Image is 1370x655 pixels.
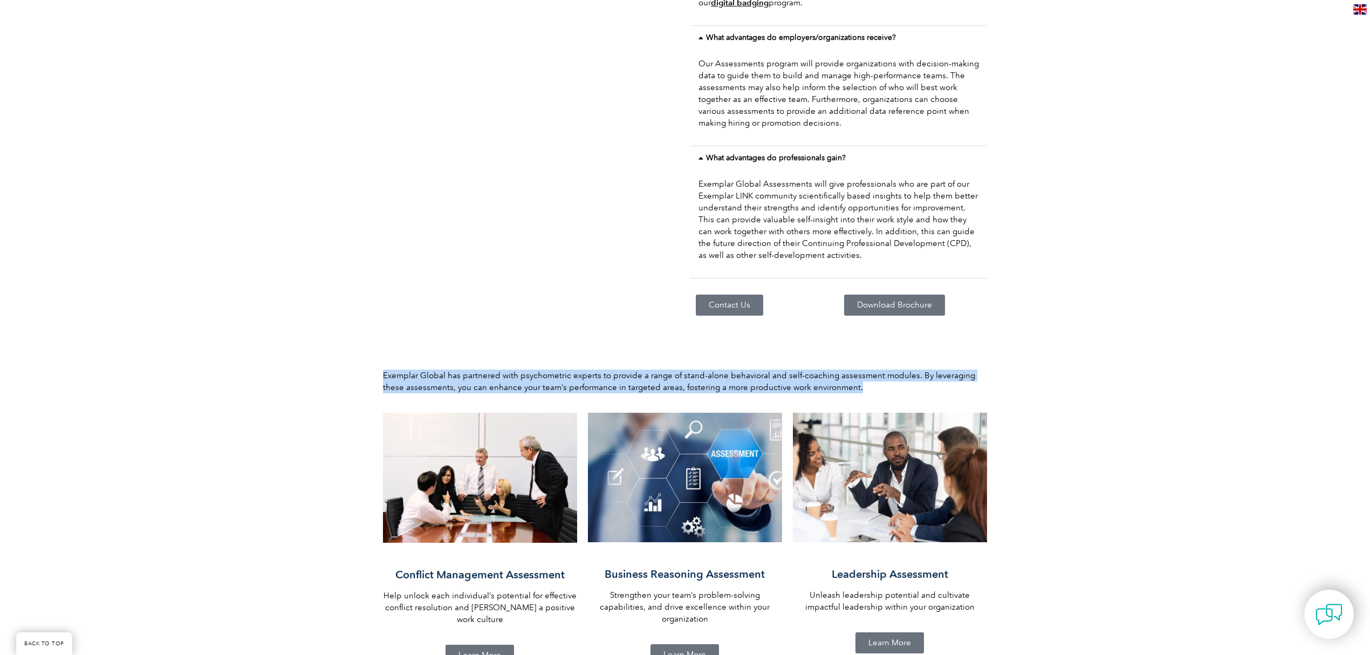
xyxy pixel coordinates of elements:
p: Exemplar Global Assessments will give professionals who are part of our Exemplar LINK community s... [698,178,979,261]
img: conflict [383,413,577,543]
a: What advantages do professionals gain? [706,153,846,162]
a: Contact Us [696,295,763,316]
a: Learn More [855,632,924,653]
p: Unleash leadership potential and cultivate impactful leadership within your organization [793,589,987,613]
h3: Conflict Management Assessment [383,568,577,582]
p: Strengthen your team’s problem-solving capabilities, and drive excellence within your organization [588,589,782,625]
p: Our Assessments program will provide organizations with decision-making data to guide them to bui... [698,58,979,129]
img: leadership [793,413,987,542]
div: What advantages do professionals gain? [690,146,987,170]
a: What advantages do employers/organizations receive? [706,33,896,42]
img: en [1353,4,1367,15]
div: What advantages do employers/organizations receive? [690,26,987,50]
div: What advantages do employers/organizations receive? [690,50,987,146]
h3: Business Reasoning Assessment [588,568,782,581]
a: BACK TO TOP [16,632,72,655]
span: Contact Us [709,301,750,309]
h3: Leadership Assessment [793,568,987,581]
span: Learn More [868,639,911,647]
a: Download Brochure [844,295,945,316]
p: Help unlock each individual’s potential for effective conflict resolution and [PERSON_NAME] a pos... [383,590,577,625]
span: Exemplar Global has partnered with psychometric experts to provide a range of stand-alone behavio... [383,371,975,392]
span: Download Brochure [857,301,932,309]
img: contact-chat.png [1316,601,1342,628]
div: What advantages do professionals gain? [690,170,987,278]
